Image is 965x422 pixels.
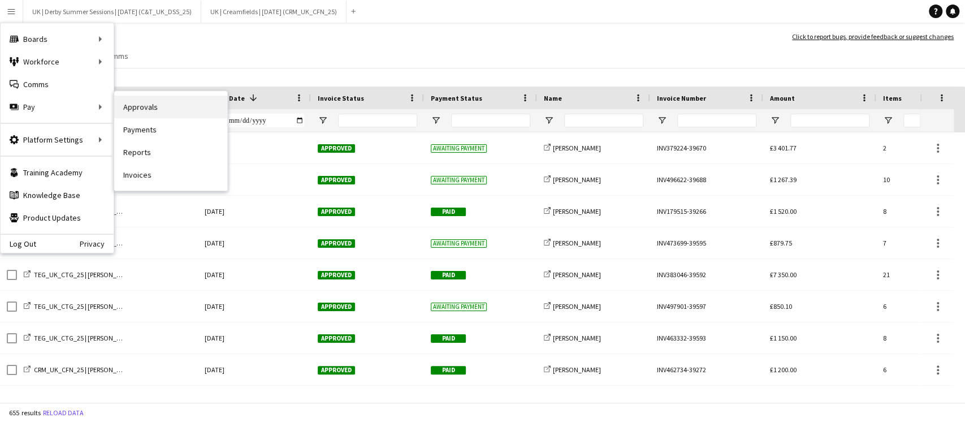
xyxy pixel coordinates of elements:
span: Awaiting payment [431,303,487,311]
span: Workforce ID [137,89,178,106]
span: Comms [103,51,128,61]
span: Paid [431,271,466,279]
span: Approved [318,144,355,153]
span: Approved [318,176,355,184]
span: TEG_UK_CTG_25 | [PERSON_NAME] [34,270,136,279]
span: Invoice Status [318,94,364,102]
span: [PERSON_NAME] [553,175,601,184]
span: Amount [770,94,795,102]
a: TEG_UK_CTG_25 | [PERSON_NAME] [24,302,136,311]
span: Approved [318,208,355,216]
button: Open Filter Menu [657,115,667,126]
button: UK | Creamfields | [DATE] (CRM_UK_CFN_25) [201,1,347,23]
div: [DATE] [198,164,311,195]
div: [DATE] [198,227,311,259]
a: Approvals [114,96,227,118]
span: Invoice Number [657,94,706,102]
span: [PERSON_NAME] [553,144,601,152]
div: INV462734-39272 [650,354,763,385]
span: £1 520.00 [770,207,797,216]
span: [PERSON_NAME] [553,207,601,216]
div: INV473699-39595 [650,227,763,259]
span: Paid [431,334,466,343]
span: Approved [318,366,355,374]
button: Reload data [41,407,86,419]
span: Approved [318,239,355,248]
button: Open Filter Menu [544,115,554,126]
span: Awaiting payment [431,239,487,248]
span: Approved [318,271,355,279]
a: Click to report bugs, provide feedback or suggest changes [792,32,954,42]
button: Open Filter Menu [883,115,893,126]
span: £1 267.39 [770,175,797,184]
div: INV463332-39593 [650,322,763,354]
input: Amount Filter Input [790,114,869,127]
span: Paid [431,366,466,374]
div: INV179515-39266 [650,196,763,227]
div: INV497901-39597 [650,291,763,322]
input: Invoice Status Filter Input [338,114,417,127]
span: £850.10 [770,302,792,311]
a: Privacy [80,239,114,248]
a: Log Out [1,239,36,248]
span: £7 350.00 [770,270,797,279]
div: [DATE] [198,259,311,290]
button: Open Filter Menu [318,115,328,126]
div: [DATE] [198,196,311,227]
span: Awaiting payment [431,176,487,184]
span: Name [544,94,562,102]
a: Payments [114,118,227,141]
a: Reports [114,141,227,163]
span: [PERSON_NAME] [553,270,601,279]
span: Approved [318,334,355,343]
span: Awaiting payment [431,144,487,153]
span: [PERSON_NAME] [553,334,601,342]
button: Open Filter Menu [431,115,441,126]
div: [DATE] [198,132,311,163]
input: Invoice Number Filter Input [677,114,756,127]
a: Comms [1,73,114,96]
a: TEG_UK_CTG_25 | [PERSON_NAME] [24,334,136,342]
span: TEG_UK_CTG_25 | [PERSON_NAME] [34,334,136,342]
input: Name Filter Input [564,114,643,127]
span: £3 401.77 [770,144,797,152]
span: TEG_UK_CTG_25 | [PERSON_NAME] [34,302,136,311]
div: [DATE] [198,386,311,417]
div: [DATE] [198,322,311,354]
div: INV379224-39670 [650,132,763,163]
span: Approved [318,303,355,311]
a: Invoices [114,163,227,186]
a: TEG_UK_CTG_25 | [PERSON_NAME] [24,270,136,279]
input: Invoice Date Filter Input [225,114,304,127]
div: INV496622-39688 [650,164,763,195]
span: Paid [431,208,466,216]
button: UK | Derby Summer Sessions | [DATE] (C&T_UK_DSS_25) [23,1,201,23]
a: CRM_UK_CFN_25 | [PERSON_NAME] [24,365,136,374]
div: [DATE] [198,291,311,322]
button: Open Filter Menu [770,115,780,126]
span: [PERSON_NAME] [553,365,601,374]
span: £1 200.00 [770,365,797,374]
a: Comms [98,49,133,63]
span: Payment Status [431,94,482,102]
span: £879.75 [770,239,792,247]
a: Training Academy [1,161,114,184]
a: Knowledge Base [1,184,114,206]
div: Platform Settings [1,128,114,151]
span: [PERSON_NAME] [553,239,601,247]
span: Items [883,94,902,102]
span: £1 150.00 [770,334,797,342]
div: Workforce [1,50,114,73]
span: CRM_UK_CFN_25 | [PERSON_NAME] [34,365,136,374]
a: Product Updates [1,206,114,229]
div: Boards [1,28,114,50]
div: INV166522-39539 [650,386,763,417]
span: [PERSON_NAME] [553,302,601,311]
div: [DATE] [198,354,311,385]
div: Pay [1,96,114,118]
div: INV383046-39592 [650,259,763,290]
